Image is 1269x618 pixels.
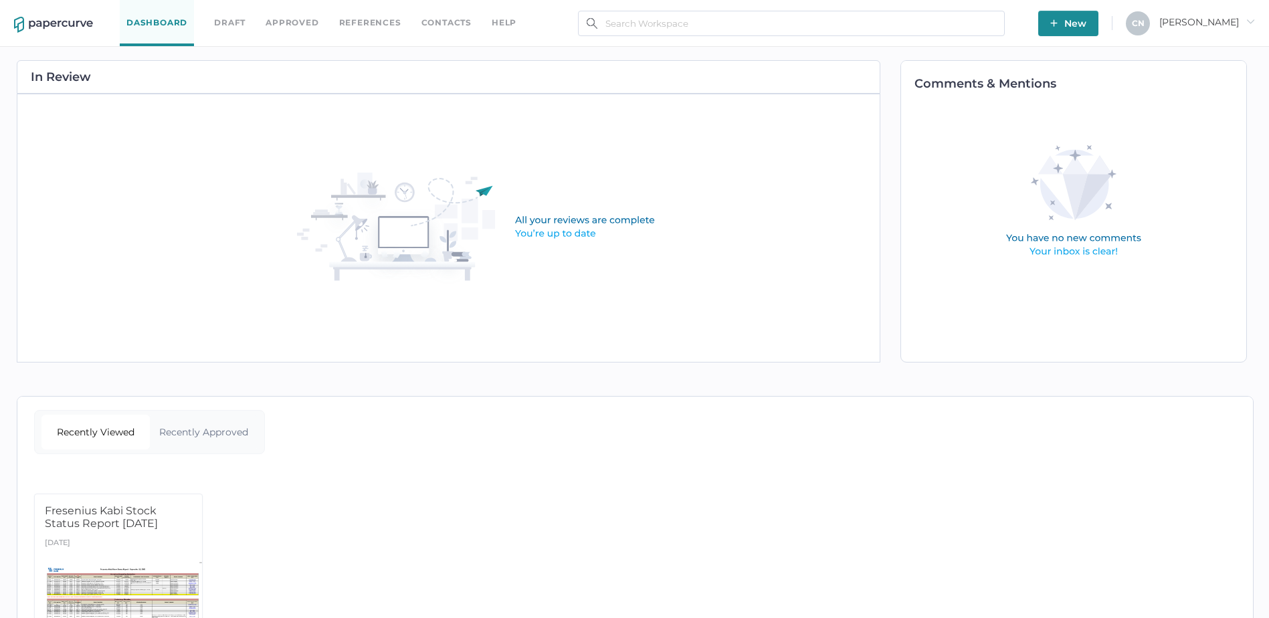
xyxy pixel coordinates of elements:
h2: In Review [31,71,91,83]
div: help [492,15,516,30]
h2: Comments & Mentions [914,78,1246,90]
a: Approved [266,15,318,30]
div: Recently Approved [150,415,258,449]
img: in-review-empty-state.d50be4a9.svg [297,173,735,284]
img: plus-white.e19ec114.svg [1050,19,1058,27]
img: search.bf03fe8b.svg [587,18,597,29]
a: Draft [214,15,246,30]
img: comments-empty-state.0193fcf7.svg [977,134,1170,269]
span: C N [1132,18,1145,28]
input: Search Workspace [578,11,1005,36]
span: [PERSON_NAME] [1159,16,1255,28]
a: References [339,15,401,30]
button: New [1038,11,1098,36]
i: arrow_right [1246,17,1255,26]
div: Recently Viewed [41,415,150,449]
a: Contacts [421,15,472,30]
span: Fresenius Kabi Stock Status Report [DATE] [45,504,158,530]
span: New [1050,11,1086,36]
img: papercurve-logo-colour.7244d18c.svg [14,17,93,33]
div: [DATE] [45,534,70,554]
